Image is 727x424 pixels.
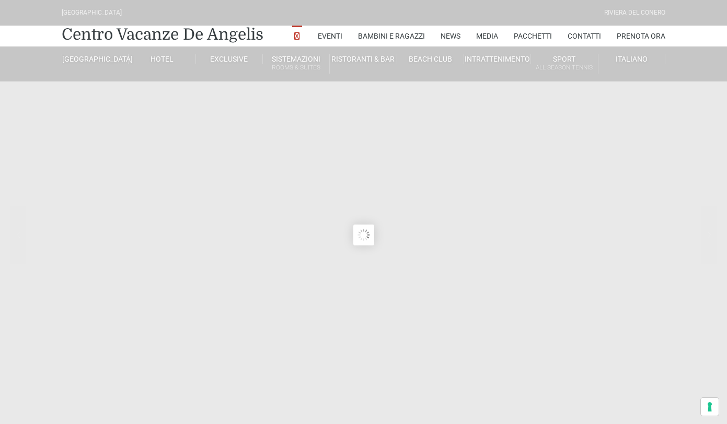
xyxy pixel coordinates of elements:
[196,54,263,64] a: Exclusive
[531,63,597,73] small: All Season Tennis
[604,8,665,18] div: Riviera Del Conero
[129,54,195,64] a: Hotel
[358,26,425,46] a: Bambini e Ragazzi
[62,8,122,18] div: [GEOGRAPHIC_DATA]
[701,398,719,416] button: Le tue preferenze relative al consenso per le tecnologie di tracciamento
[617,26,665,46] a: Prenota Ora
[397,54,464,64] a: Beach Club
[568,26,601,46] a: Contatti
[598,54,665,64] a: Italiano
[62,54,129,64] a: [GEOGRAPHIC_DATA]
[263,54,330,74] a: SistemazioniRooms & Suites
[62,24,263,45] a: Centro Vacanze De Angelis
[318,26,342,46] a: Eventi
[263,63,329,73] small: Rooms & Suites
[330,54,397,64] a: Ristoranti & Bar
[531,54,598,74] a: SportAll Season Tennis
[616,55,648,63] span: Italiano
[514,26,552,46] a: Pacchetti
[476,26,498,46] a: Media
[464,54,531,64] a: Intrattenimento
[441,26,460,46] a: News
